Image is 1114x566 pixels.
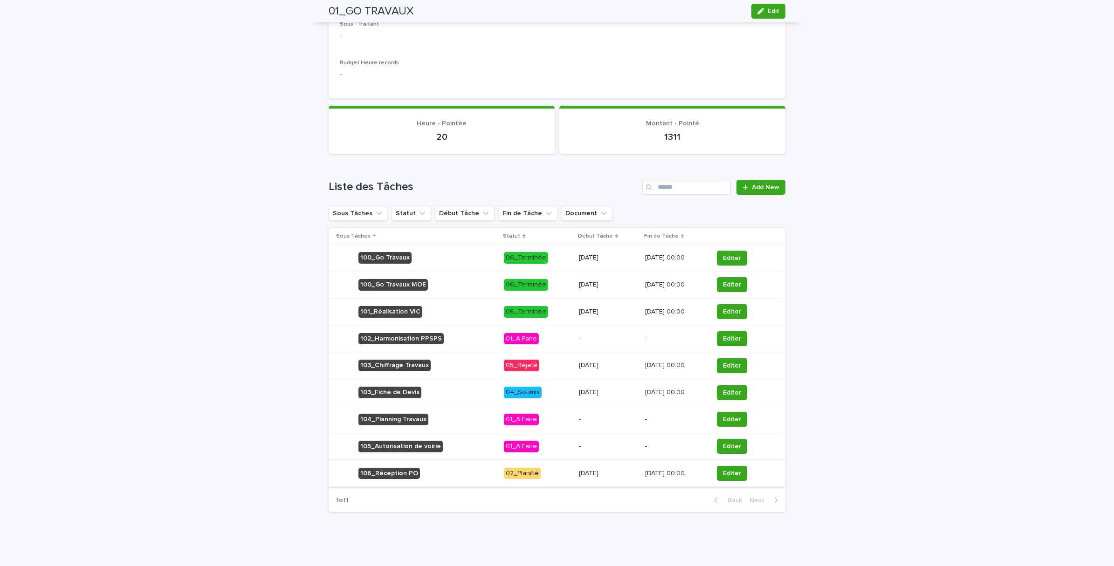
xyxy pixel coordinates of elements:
[579,281,638,289] p: [DATE]
[717,466,747,481] button: Editer
[646,120,699,127] span: Montant - Pointé
[645,281,706,289] p: [DATE] 00:00
[329,180,639,194] h1: Liste des Tâches
[358,279,428,291] div: 100_Go Travaux MOE
[504,468,541,479] div: 02_Planifié
[358,252,412,264] div: 100_Go Travaux
[329,460,785,487] tr: 106_Réception PO02_Planifié[DATE][DATE] 00:00Editer
[504,306,548,318] div: 06_Terminée
[723,307,741,316] span: Editer
[503,231,520,241] p: Statut
[329,352,785,379] tr: 103_Chiffrage Travaux05_Rejeté[DATE][DATE] 00:00Editer
[579,443,638,450] p: -
[722,497,742,504] span: Back
[717,412,747,427] button: Editer
[358,306,422,318] div: 101_Réalisation VIC
[358,360,431,371] div: 103_Chiffrage Travaux
[723,361,741,370] span: Editer
[571,131,774,143] p: 1311
[751,4,785,19] button: Edit
[358,333,444,345] div: 102_Harmonisation PPSPS
[358,468,420,479] div: 106_Réception PO
[644,231,679,241] p: Fin de Tâche
[329,379,785,406] tr: 103_Fiche de Devis04_Soumis[DATE][DATE] 00:00Editer
[717,331,747,346] button: Editer
[723,280,741,289] span: Editer
[329,406,785,433] tr: 104_Planning Travaux01_A Faire--Editer
[717,439,747,454] button: Editer
[435,206,495,221] button: Début Tâche
[340,60,399,66] span: Budget Heure records
[329,206,388,221] button: Sous Tâches
[579,254,638,262] p: [DATE]
[340,131,543,143] p: 20
[579,308,638,316] p: [DATE]
[642,180,731,195] input: Search
[645,443,706,450] p: -
[329,5,414,18] h2: 01_GO TRAVAUX
[329,325,785,352] tr: 102_Harmonisation PPSPS01_A Faire--Editer
[504,387,542,398] div: 04_Soumis
[645,254,706,262] p: [DATE] 00:00
[504,252,548,264] div: 06_Terminée
[723,442,741,451] span: Editer
[358,441,443,452] div: 105_Autorisation de voirie
[723,334,741,343] span: Editer
[340,70,774,80] p: -
[736,180,785,195] a: Add New
[723,469,741,478] span: Editer
[579,335,638,343] p: -
[645,470,706,477] p: [DATE] 00:00
[417,120,467,127] span: Heure - Pointée
[579,416,638,423] p: -
[579,470,638,477] p: [DATE]
[645,308,706,316] p: [DATE] 00:00
[504,279,548,291] div: 06_Terminée
[723,253,741,263] span: Editer
[358,414,428,425] div: 104_Planning Travaux
[504,441,539,452] div: 01_A Faire
[392,206,431,221] button: Statut
[579,389,638,396] p: [DATE]
[504,414,539,425] div: 01_A Faire
[750,497,770,504] span: Next
[329,298,785,325] tr: 101_Réalisation VIC06_Terminée[DATE][DATE] 00:00Editer
[717,304,747,319] button: Editer
[717,358,747,373] button: Editer
[579,361,638,369] p: [DATE]
[504,360,539,371] div: 05_Rejeté
[645,389,706,396] p: [DATE] 00:00
[504,333,539,345] div: 01_A Faire
[358,387,421,398] div: 103_Fiche de Devis
[717,385,747,400] button: Editer
[498,206,557,221] button: Fin de Tâche
[768,8,779,14] span: Edit
[723,415,741,424] span: Editer
[561,206,612,221] button: Document
[336,231,371,241] p: Sous Tâches
[645,416,706,423] p: -
[752,184,779,191] span: Add New
[723,388,741,397] span: Editer
[645,335,706,343] p: -
[746,496,785,505] button: Next
[329,271,785,298] tr: 100_Go Travaux MOE06_Terminée[DATE][DATE] 00:00Editer
[717,251,747,266] button: Editer
[717,277,747,292] button: Editer
[340,31,774,41] p: -
[578,231,613,241] p: Début Tâche
[329,245,785,272] tr: 100_Go Travaux06_Terminée[DATE][DATE] 00:00Editer
[645,361,706,369] p: [DATE] 00:00
[707,496,746,505] button: Back
[329,489,356,512] p: 1 of 1
[329,433,785,460] tr: 105_Autorisation de voirie01_A Faire--Editer
[340,21,379,27] span: Sous - Traitant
